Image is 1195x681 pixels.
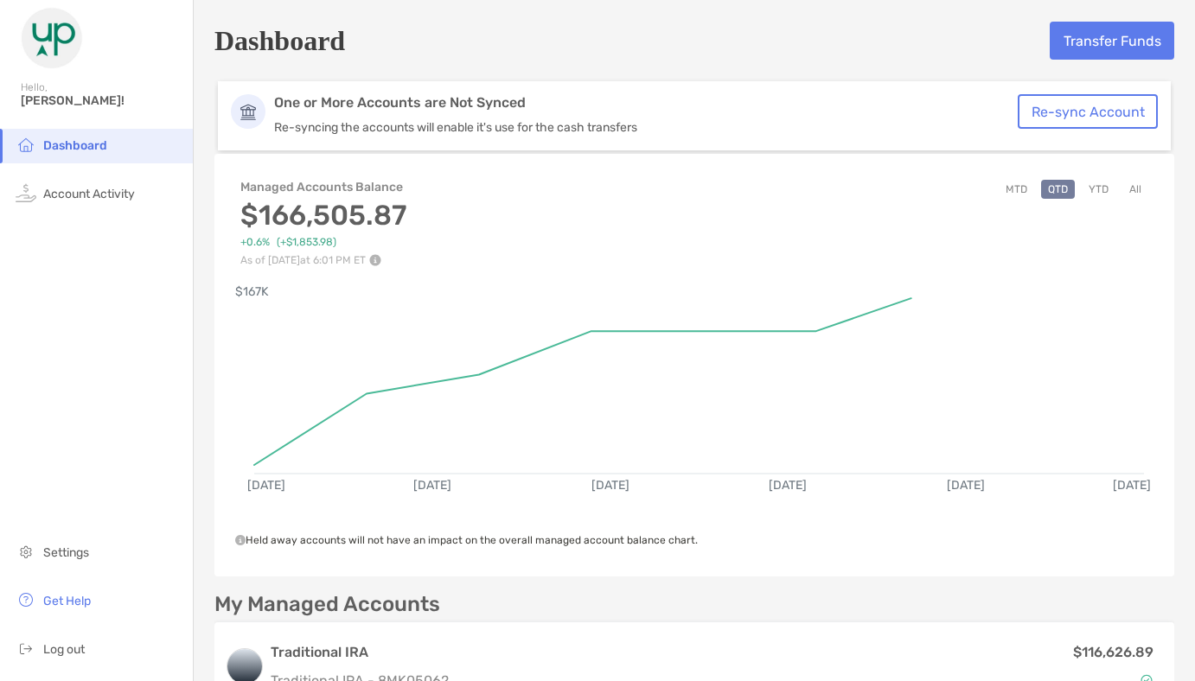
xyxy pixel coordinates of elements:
[999,180,1034,199] button: MTD
[235,534,698,546] span: Held away accounts will not have an impact on the overall managed account balance chart.
[369,254,381,266] img: Performance Info
[21,7,83,69] img: Zoe Logo
[271,642,449,663] h3: Traditional IRA
[240,199,406,232] h3: $166,505.87
[231,94,265,129] img: Account Icon
[1082,180,1115,199] button: YTD
[247,478,285,493] text: [DATE]
[274,94,1028,111] p: One or More Accounts are Not Synced
[947,478,985,493] text: [DATE]
[235,284,269,299] text: $167K
[1041,180,1075,199] button: QTD
[591,478,629,493] text: [DATE]
[240,254,406,266] p: As of [DATE] at 6:01 PM ET
[214,594,440,615] p: My Managed Accounts
[16,134,36,155] img: household icon
[1050,22,1174,60] button: Transfer Funds
[1018,94,1158,129] button: Re-sync Account
[274,120,1028,135] p: Re-syncing the accounts will enable it's use for the cash transfers
[413,478,451,493] text: [DATE]
[43,545,89,560] span: Settings
[769,478,807,493] text: [DATE]
[43,594,91,608] span: Get Help
[43,138,107,153] span: Dashboard
[21,93,182,108] span: [PERSON_NAME]!
[16,589,36,610] img: get-help icon
[43,187,135,201] span: Account Activity
[16,638,36,659] img: logout icon
[1073,641,1153,663] p: $116,626.89
[1113,478,1151,493] text: [DATE]
[240,180,406,194] h4: Managed Accounts Balance
[1122,180,1148,199] button: All
[16,182,36,203] img: activity icon
[16,541,36,562] img: settings icon
[214,21,345,60] h5: Dashboard
[240,236,270,249] span: +0.6%
[277,236,336,249] span: (+$1,853.98)
[43,642,85,657] span: Log out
